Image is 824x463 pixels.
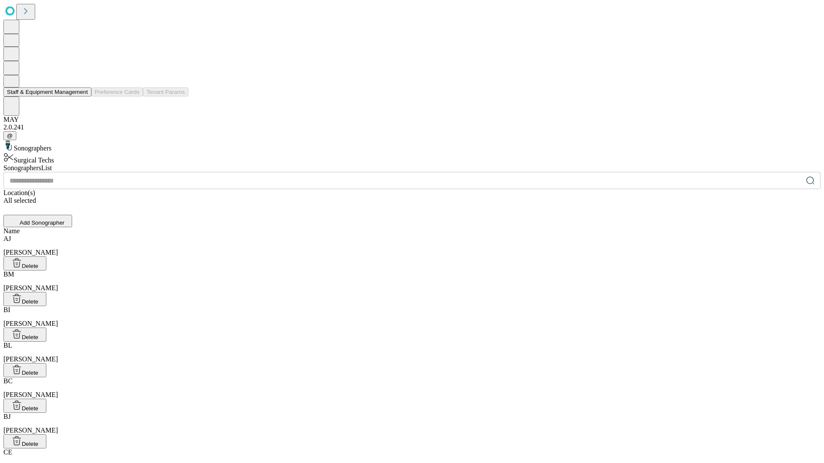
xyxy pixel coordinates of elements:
[3,271,14,278] span: BM
[3,140,821,152] div: Sonographers
[3,399,46,413] button: Delete
[3,87,91,96] button: Staff & Equipment Management
[3,413,821,434] div: [PERSON_NAME]
[7,132,13,139] span: @
[3,377,12,385] span: BC
[22,441,39,447] span: Delete
[3,116,821,123] div: MAY
[3,235,821,256] div: [PERSON_NAME]
[3,342,12,349] span: BL
[3,271,821,292] div: [PERSON_NAME]
[3,292,46,306] button: Delete
[3,235,11,242] span: AJ
[3,413,11,420] span: BJ
[3,215,72,227] button: Add Sonographer
[22,370,39,376] span: Delete
[3,363,46,377] button: Delete
[3,377,821,399] div: [PERSON_NAME]
[22,405,39,412] span: Delete
[91,87,143,96] button: Preference Cards
[3,328,46,342] button: Delete
[3,448,12,456] span: CE
[20,219,64,226] span: Add Sonographer
[22,298,39,305] span: Delete
[3,189,35,196] span: Location(s)
[3,306,821,328] div: [PERSON_NAME]
[3,227,821,235] div: Name
[3,131,16,140] button: @
[3,434,46,448] button: Delete
[3,197,821,204] div: All selected
[3,342,821,363] div: [PERSON_NAME]
[22,334,39,340] span: Delete
[22,263,39,269] span: Delete
[3,306,10,313] span: BI
[3,256,46,271] button: Delete
[3,152,821,164] div: Surgical Techs
[3,123,821,131] div: 2.0.241
[143,87,188,96] button: Tenant Params
[3,164,821,172] div: Sonographers List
